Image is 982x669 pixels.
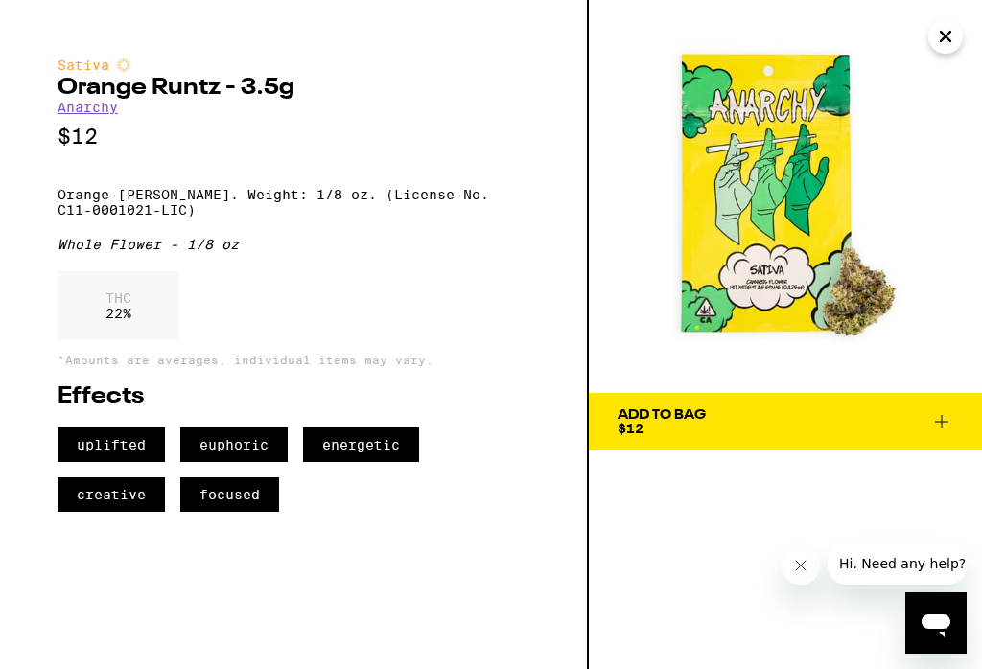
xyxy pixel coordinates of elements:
button: Close [928,19,963,54]
div: Add To Bag [618,408,706,422]
p: Orange [PERSON_NAME]. Weight: 1/8 oz. (License No. C11-0001021-LIC) [58,187,529,218]
span: $12 [618,421,643,436]
span: creative [58,477,165,512]
span: focused [180,477,279,512]
iframe: Close message [782,546,820,585]
iframe: Message from company [828,542,967,585]
span: energetic [303,427,419,462]
div: 22 % [58,271,179,340]
a: Anarchy [58,100,118,115]
span: uplifted [58,427,165,462]
h2: Effects [58,385,529,408]
div: Whole Flower - 1/8 oz [58,237,529,252]
button: Add To Bag$12 [589,393,982,450]
div: Sativa [58,58,529,73]
span: euphoric [180,427,288,462]
p: *Amounts are averages, individual items may vary. [58,354,529,366]
iframe: Button to launch messaging window [905,592,967,654]
p: THC [105,290,131,306]
img: sativaColor.svg [116,58,131,73]
p: $12 [58,125,529,149]
h2: Orange Runtz - 3.5g [58,77,529,100]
